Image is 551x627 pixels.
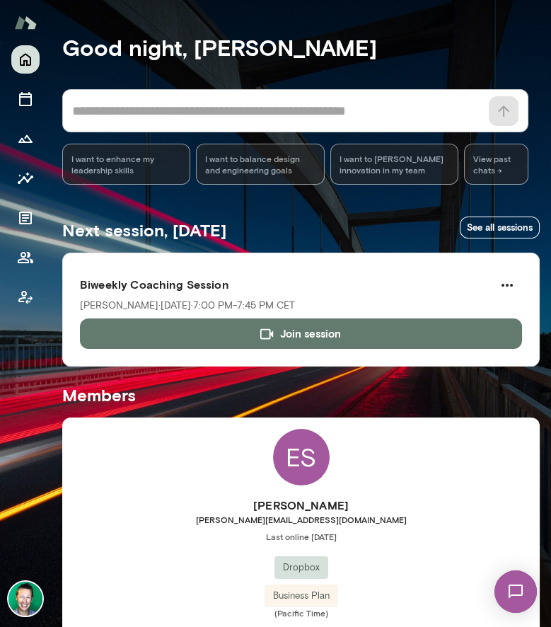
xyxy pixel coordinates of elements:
div: I want to [PERSON_NAME] innovation in my team [330,144,458,185]
span: Dropbox [274,560,328,575]
span: Last online [DATE] [62,531,540,542]
span: I want to [PERSON_NAME] innovation in my team [340,153,449,176]
p: [PERSON_NAME] · [DATE] · 7:00 PM-7:45 PM CET [80,299,295,313]
div: I want to balance design and engineering goals [196,144,324,185]
button: Sessions [11,85,40,113]
span: View past chats -> [464,144,528,185]
h6: Biweekly Coaching Session [80,276,522,293]
button: Client app [11,283,40,311]
span: I want to enhance my leadership skills [71,153,181,176]
div: ES [273,429,330,485]
h6: [PERSON_NAME] [62,497,540,514]
span: Business Plan [265,589,338,603]
span: I want to balance design and engineering goals [205,153,315,176]
h5: Members [62,384,540,406]
img: Brian Lawrence [8,582,42,616]
button: Home [11,45,40,74]
button: Members [11,243,40,272]
button: Growth Plan [11,125,40,153]
h4: Good night, [PERSON_NAME] [62,34,540,61]
div: I want to enhance my leadership skills [62,144,190,185]
a: See all sessions [460,217,540,238]
h5: Next session, [DATE] [62,219,226,241]
button: Documents [11,204,40,232]
span: (Pacific Time) [62,607,540,619]
button: Insights [11,164,40,192]
img: Mento [14,9,37,36]
button: Join session [80,318,522,348]
span: [PERSON_NAME][EMAIL_ADDRESS][DOMAIN_NAME] [62,514,540,525]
